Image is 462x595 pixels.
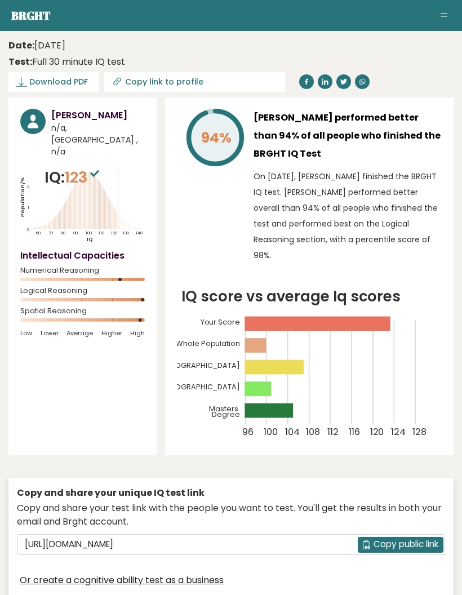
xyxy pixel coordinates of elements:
[181,286,401,307] tspan: IQ score vs average Iq scores
[243,425,254,438] tspan: 96
[254,109,442,163] h3: [PERSON_NAME] performed better than 94% of all people who finished the BRGHT IQ Test
[254,168,442,263] p: On [DATE], [PERSON_NAME] finished the BRGHT IQ test. [PERSON_NAME] performed better overall than ...
[212,409,241,420] tspan: Degree
[20,329,32,337] span: Low
[136,230,143,236] tspan: 140
[87,236,93,243] tspan: IQ
[437,9,451,23] button: Toggle navigation
[20,309,145,313] span: Spatial Reasoning
[99,230,105,236] tspan: 110
[29,76,88,88] span: Download PDF
[28,205,29,211] tspan: 1
[27,227,29,233] tspan: 0
[11,8,51,23] a: Brght
[328,425,339,438] tspan: 112
[101,329,122,337] span: Higher
[8,39,34,52] b: Date:
[36,230,41,236] tspan: 60
[176,338,241,349] tspan: Whole Population
[8,55,32,68] b: Test:
[306,425,321,438] tspan: 108
[20,249,145,263] h4: Intellectual Capacities
[51,109,145,122] h3: [PERSON_NAME]
[264,425,278,438] tspan: 100
[123,230,130,236] tspan: 130
[86,230,92,236] tspan: 100
[17,486,445,500] div: Copy and share your unique IQ test link
[41,329,59,337] span: Lower
[200,317,241,327] tspan: Your Score
[370,425,384,438] tspan: 120
[209,403,238,414] tspan: Masters
[61,230,65,236] tspan: 80
[392,425,406,438] tspan: 124
[73,230,78,236] tspan: 90
[51,122,145,158] span: n/a, [GEOGRAPHIC_DATA] , n/a
[111,230,117,236] tspan: 120
[349,425,361,438] tspan: 116
[8,39,65,52] time: [DATE]
[130,329,145,337] span: High
[66,329,93,337] span: Average
[45,166,102,189] p: IQ:
[65,167,102,188] span: 123
[17,501,445,529] div: Copy and share your test link with the people you want to test. You'll get the results in both yo...
[162,360,241,371] tspan: [GEOGRAPHIC_DATA]
[27,183,30,189] tspan: 2
[413,425,427,438] tspan: 128
[285,425,300,438] tspan: 104
[20,574,224,587] a: Or create a cognitive ability test as a business
[20,268,145,273] span: Numerical Reasoning
[140,381,241,392] tspan: Age [DEMOGRAPHIC_DATA]
[20,288,145,293] span: Logical Reasoning
[8,55,125,69] div: Full 30 minute IQ test
[19,177,26,217] tspan: Population/%
[48,230,53,236] tspan: 70
[8,72,99,92] a: Download PDF
[201,128,231,148] tspan: 94%
[374,538,438,551] span: Copy public link
[358,537,443,553] button: Copy public link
